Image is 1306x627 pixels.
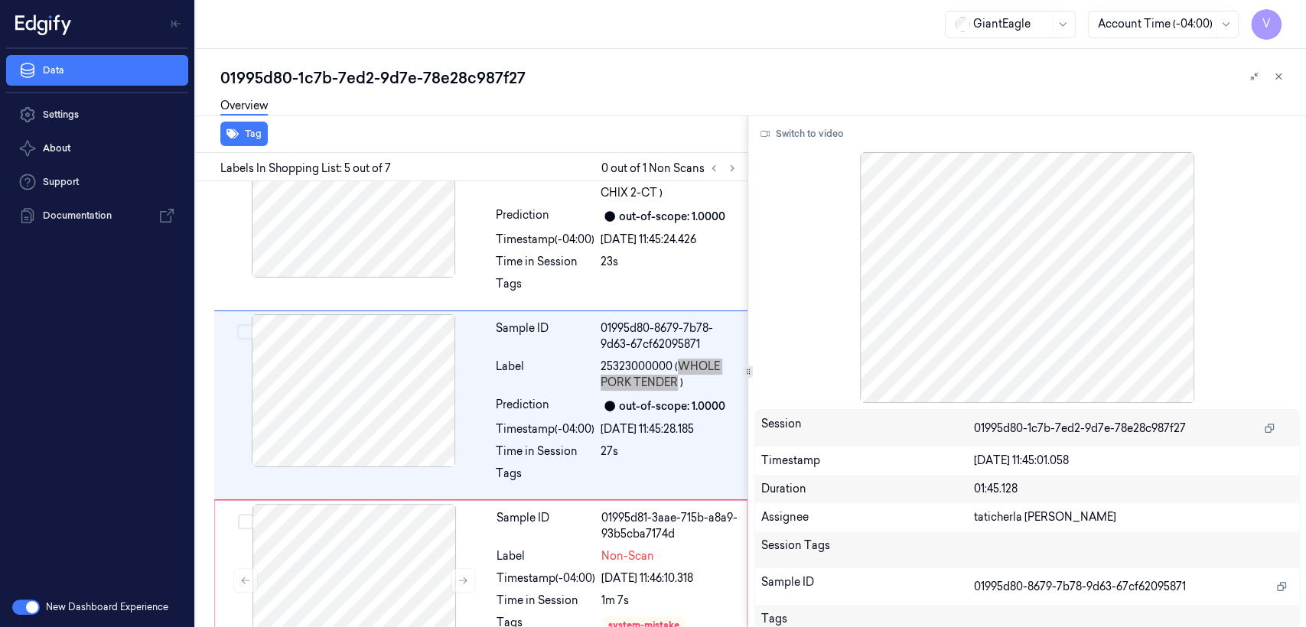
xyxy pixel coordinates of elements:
span: 0 out of 1 Non Scans [601,159,741,177]
div: [DATE] 11:46:10.318 [601,570,738,586]
div: Session Tags [761,538,974,562]
div: [DATE] 11:45:24.426 [601,232,738,248]
div: 1m 7s [601,593,738,609]
a: Data [6,55,188,86]
div: Time in Session [497,593,595,609]
button: Tag [220,122,268,146]
div: Timestamp (-04:00) [496,232,594,248]
span: 25323000000 (WHOLE PORK TENDER ) [601,359,738,391]
button: Select row [237,324,252,339]
div: 01:45.128 [974,481,1293,497]
div: Tags [496,276,594,301]
div: Prediction [496,397,594,415]
div: Sample ID [496,320,594,352]
div: 01995d80-8679-7b78-9d63-67cf62095871 [601,320,738,352]
div: Assignee [761,509,974,525]
div: Label [496,359,594,391]
div: Timestamp (-04:00) [497,570,595,586]
div: Sample ID [761,574,974,599]
div: Timestamp [761,453,974,469]
div: Time in Session [496,443,594,460]
div: Timestamp (-04:00) [496,421,594,437]
div: Session [761,416,974,440]
span: 01995d80-8679-7b78-9d63-67cf62095871 [974,579,1186,595]
a: Settings [6,99,188,130]
div: 23s [601,254,738,270]
div: Label [496,169,594,201]
div: Sample ID [497,510,595,542]
button: Switch to video [754,122,850,146]
div: Duration [761,481,974,497]
div: Label [497,548,595,564]
div: Time in Session [496,254,594,270]
span: Labels In Shopping List: 5 out of 7 [220,161,391,177]
div: 01995d81-3aae-715b-a8a9-93b5cba7174d [601,510,738,542]
button: Toggle Navigation [164,11,188,36]
div: [DATE] 11:45:28.185 [601,421,738,437]
div: [DATE] 11:45:01.058 [974,453,1293,469]
div: out-of-scope: 1.0000 [619,398,725,414]
button: V [1251,9,1282,40]
button: Select row [238,514,253,529]
div: Tags [496,466,594,490]
div: 27s [601,443,738,460]
span: 01995d80-1c7b-7ed2-9d7e-78e28c987f27 [974,421,1186,437]
a: Support [6,167,188,197]
span: Non-Scan [601,548,654,564]
span: 25689200000 (GRILL CHIX 2-CT ) [601,169,738,201]
a: Overview [220,98,268,115]
div: Prediction [496,207,594,226]
div: taticherla [PERSON_NAME] [974,509,1293,525]
a: Documentation [6,200,188,231]
div: out-of-scope: 1.0000 [619,209,725,225]
button: About [6,133,188,164]
div: 01995d80-1c7b-7ed2-9d7e-78e28c987f27 [220,67,1294,89]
